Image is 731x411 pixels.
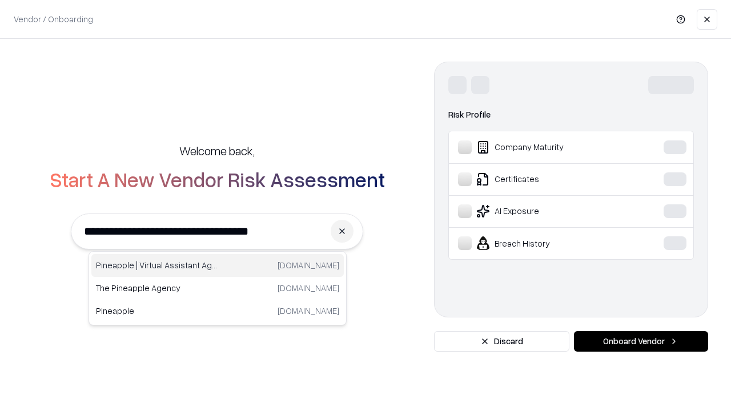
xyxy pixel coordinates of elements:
div: Certificates [458,172,629,186]
p: Vendor / Onboarding [14,13,93,25]
button: Discard [434,331,569,352]
h2: Start A New Vendor Risk Assessment [50,168,385,191]
div: AI Exposure [458,204,629,218]
div: Company Maturity [458,140,629,154]
p: [DOMAIN_NAME] [278,305,339,317]
div: Suggestions [89,251,347,325]
div: Breach History [458,236,629,250]
p: Pineapple [96,305,218,317]
button: Onboard Vendor [574,331,708,352]
h5: Welcome back, [179,143,255,159]
div: Risk Profile [448,108,694,122]
p: [DOMAIN_NAME] [278,282,339,294]
p: The Pineapple Agency [96,282,218,294]
p: Pineapple | Virtual Assistant Agency [96,259,218,271]
p: [DOMAIN_NAME] [278,259,339,271]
